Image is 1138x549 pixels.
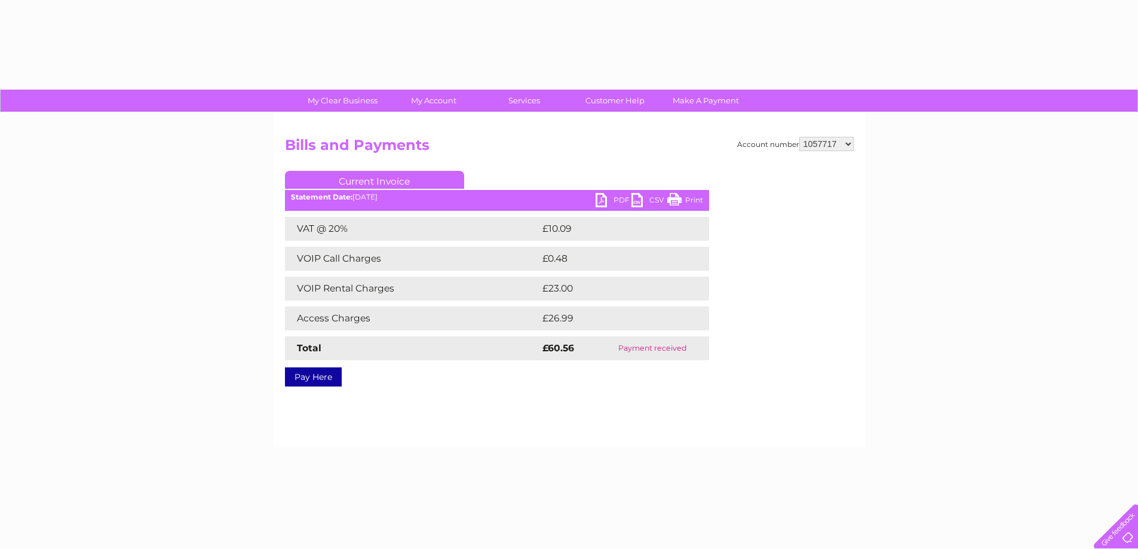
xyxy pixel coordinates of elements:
a: Customer Help [566,90,664,112]
td: Access Charges [285,306,539,330]
a: My Account [384,90,483,112]
td: Payment received [596,336,708,360]
h2: Bills and Payments [285,137,854,160]
td: £23.00 [539,277,685,300]
td: VAT @ 20% [285,217,539,241]
div: [DATE] [285,193,709,201]
a: My Clear Business [293,90,392,112]
a: Make A Payment [657,90,755,112]
a: Services [475,90,573,112]
a: CSV [631,193,667,210]
a: PDF [596,193,631,210]
a: Print [667,193,703,210]
td: £10.09 [539,217,685,241]
td: VOIP Call Charges [285,247,539,271]
a: Current Invoice [285,171,464,189]
td: £26.99 [539,306,686,330]
td: VOIP Rental Charges [285,277,539,300]
strong: £60.56 [542,342,574,354]
td: £0.48 [539,247,682,271]
div: Account number [737,137,854,151]
b: Statement Date: [291,192,352,201]
strong: Total [297,342,321,354]
a: Pay Here [285,367,342,387]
